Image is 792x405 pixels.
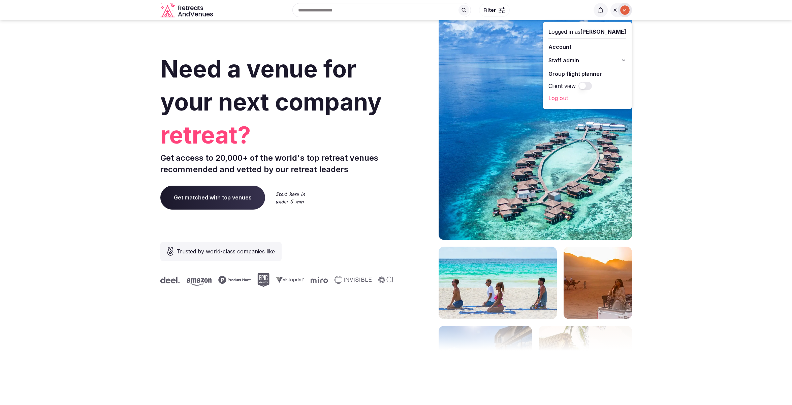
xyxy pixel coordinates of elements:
[257,273,270,287] svg: Epic Games company logo
[335,276,372,284] svg: Invisible company logo
[483,7,496,13] span: Filter
[160,3,214,18] svg: Retreats and Venues company logo
[548,68,626,79] a: Group flight planner
[160,3,214,18] a: Visit the homepage
[548,28,626,36] div: Logged in as
[160,119,393,152] span: retreat?
[160,55,382,116] span: Need a venue for your next company
[439,247,557,319] img: yoga on tropical beach
[564,247,632,319] img: woman sitting in back of truck with camels
[548,55,626,66] button: Staff admin
[177,247,275,255] span: Trusted by world-class companies like
[479,4,510,17] button: Filter
[276,192,305,204] img: Start here in under 5 min
[160,152,393,175] p: Get access to 20,000+ of the world's top retreat venues recommended and vetted by our retreat lea...
[311,277,328,283] svg: Miro company logo
[160,186,265,209] a: Get matched with top venues
[548,41,626,52] a: Account
[620,5,630,15] img: Mark Fromson
[276,277,304,283] svg: Vistaprint company logo
[580,28,626,35] span: [PERSON_NAME]
[548,56,579,64] span: Staff admin
[548,93,626,103] a: Log out
[160,277,180,283] svg: Deel company logo
[548,82,576,90] label: Client view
